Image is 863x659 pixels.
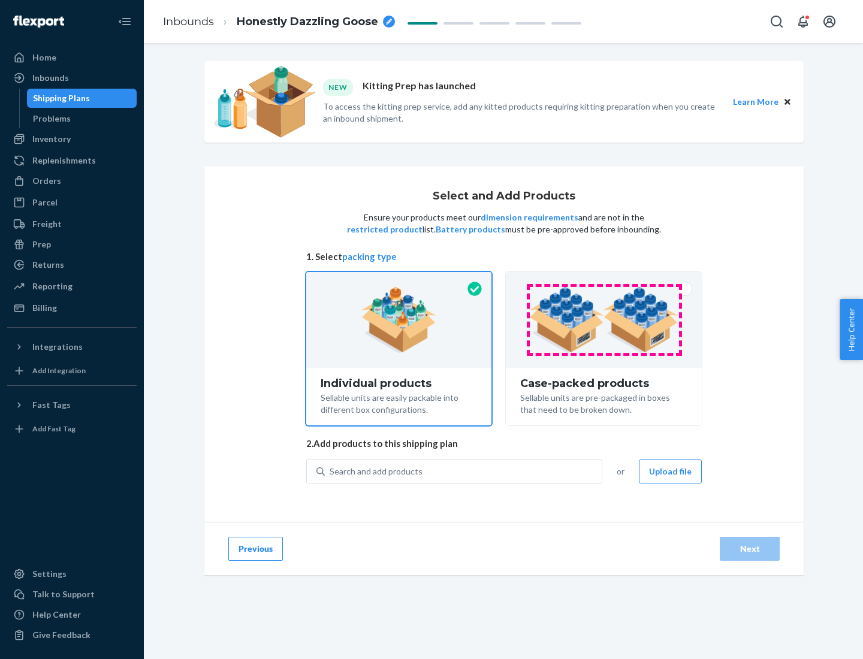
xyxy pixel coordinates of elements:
h1: Select and Add Products [433,191,575,202]
span: 2. Add products to this shipping plan [306,437,702,450]
a: Shipping Plans [27,89,137,108]
img: individual-pack.facf35554cb0f1810c75b2bd6df2d64e.png [361,287,436,353]
a: Problems [27,109,137,128]
div: Individual products [321,377,477,389]
button: dimension requirements [481,211,578,223]
div: Reporting [32,280,73,292]
a: Reporting [7,277,137,296]
a: Orders [7,171,137,191]
a: Inventory [7,129,137,149]
a: Help Center [7,605,137,624]
a: Settings [7,564,137,584]
p: Ensure your products meet our and are not in the list. must be pre-approved before inbounding. [346,211,662,235]
div: Problems [33,113,71,125]
ol: breadcrumbs [153,4,405,40]
div: NEW [323,79,353,95]
button: Help Center [840,299,863,360]
div: Billing [32,302,57,314]
button: packing type [342,250,397,263]
div: Help Center [32,609,81,621]
button: Give Feedback [7,625,137,645]
button: Previous [228,537,283,561]
button: Integrations [7,337,137,356]
div: Inventory [32,133,71,145]
a: Add Integration [7,361,137,380]
div: Settings [32,568,67,580]
button: Learn More [733,95,778,108]
div: Integrations [32,341,83,353]
button: Close [781,95,794,108]
a: Home [7,48,137,67]
button: restricted product [347,223,423,235]
span: Honestly Dazzling Goose [237,14,378,30]
div: Give Feedback [32,629,90,641]
span: 1. Select [306,250,702,263]
span: or [617,465,624,477]
button: Upload file [639,460,702,483]
a: Parcel [7,193,137,212]
div: Parcel [32,197,58,208]
div: Prep [32,238,51,250]
div: Add Fast Tag [32,424,76,434]
div: Returns [32,259,64,271]
div: Freight [32,218,62,230]
img: Flexport logo [13,16,64,28]
div: Search and add products [330,465,423,477]
a: Billing [7,298,137,318]
a: Inbounds [7,68,137,87]
div: Shipping Plans [33,92,90,104]
div: Add Integration [32,365,86,376]
p: To access the kitting prep service, add any kitted products requiring kitting preparation when yo... [323,101,722,125]
div: Talk to Support [32,588,95,600]
div: Case-packed products [520,377,687,389]
button: Next [720,537,780,561]
div: Next [730,543,770,555]
div: Sellable units are pre-packaged in boxes that need to be broken down. [520,389,687,416]
div: Home [32,52,56,64]
button: Fast Tags [7,395,137,415]
a: Inbounds [163,15,214,28]
a: Returns [7,255,137,274]
p: Kitting Prep has launched [363,79,476,95]
div: Inbounds [32,72,69,84]
a: Replenishments [7,151,137,170]
div: Fast Tags [32,399,71,411]
img: case-pack.59cecea509d18c883b923b81aeac6d0b.png [529,287,678,353]
a: Prep [7,235,137,254]
button: Battery products [436,223,505,235]
div: Orders [32,175,61,187]
button: Open Search Box [765,10,789,34]
a: Freight [7,214,137,234]
button: Open account menu [817,10,841,34]
button: Close Navigation [113,10,137,34]
div: Replenishments [32,155,96,167]
div: Sellable units are easily packable into different box configurations. [321,389,477,416]
a: Talk to Support [7,585,137,604]
button: Open notifications [791,10,815,34]
a: Add Fast Tag [7,419,137,439]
